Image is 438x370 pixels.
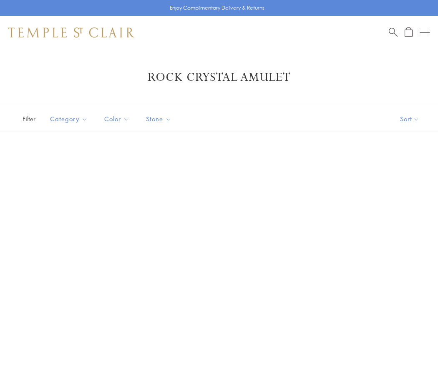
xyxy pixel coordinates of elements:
[100,114,136,124] span: Color
[44,110,94,128] button: Category
[142,114,178,124] span: Stone
[140,110,178,128] button: Stone
[420,27,430,37] button: Open navigation
[381,106,438,132] button: Show sort by
[389,27,398,37] a: Search
[46,114,94,124] span: Category
[21,70,417,85] h1: Rock Crystal Amulet
[98,110,136,128] button: Color
[170,4,264,12] p: Enjoy Complimentary Delivery & Returns
[405,27,413,37] a: Open Shopping Bag
[8,27,134,37] img: Temple St. Clair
